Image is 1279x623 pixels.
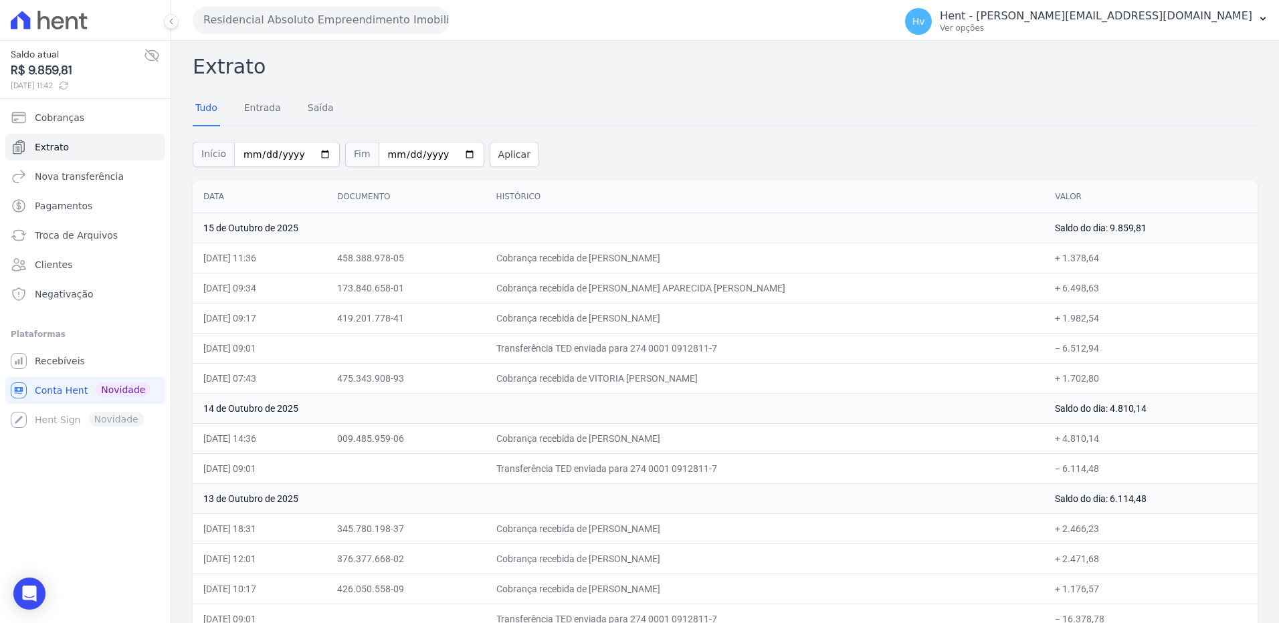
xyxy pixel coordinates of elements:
span: Troca de Arquivos [35,229,118,242]
th: Data [193,180,326,213]
span: Hv [912,17,925,26]
td: 475.343.908-93 [326,363,486,393]
td: + 1.378,64 [1044,243,1258,273]
td: Saldo do dia: 6.114,48 [1044,483,1258,513]
td: + 1.982,54 [1044,303,1258,333]
td: 345.780.198-37 [326,513,486,543]
td: 376.377.668-02 [326,543,486,574]
td: Saldo do dia: 9.859,81 [1044,213,1258,243]
td: + 1.702,80 [1044,363,1258,393]
td: [DATE] 12:01 [193,543,326,574]
td: 13 de Outubro de 2025 [193,483,1044,513]
td: [DATE] 09:01 [193,333,326,363]
span: Fim [345,142,379,167]
a: Entrada [241,92,284,126]
span: Negativação [35,287,94,301]
a: Saída [305,92,336,126]
a: Pagamentos [5,193,165,219]
p: Ver opções [940,23,1252,33]
td: Transferência TED enviada para 274 0001 0912811-7 [486,453,1045,483]
td: + 4.810,14 [1044,423,1258,453]
th: Histórico [486,180,1045,213]
td: 426.050.558-09 [326,574,486,604]
span: Conta Hent [35,384,88,397]
td: [DATE] 09:17 [193,303,326,333]
td: + 2.466,23 [1044,513,1258,543]
a: Nova transferência [5,163,165,190]
td: 419.201.778-41 [326,303,486,333]
button: Hv Hent - [PERSON_NAME][EMAIL_ADDRESS][DOMAIN_NAME] Ver opções [894,3,1279,40]
span: Início [193,142,234,167]
a: Extrato [5,134,165,160]
span: Clientes [35,258,72,271]
h2: Extrato [193,51,1258,82]
td: [DATE] 18:31 [193,513,326,543]
th: Valor [1044,180,1258,213]
td: Cobrança recebida de [PERSON_NAME] [486,423,1045,453]
button: Aplicar [490,142,539,167]
td: Cobrança recebida de [PERSON_NAME] [486,513,1045,543]
a: Tudo [193,92,220,126]
td: [DATE] 10:17 [193,574,326,604]
td: Transferência TED enviada para 274 0001 0912811-7 [486,333,1045,363]
td: [DATE] 09:01 [193,453,326,483]
span: Nova transferência [35,170,124,183]
td: [DATE] 09:34 [193,273,326,303]
button: Residencial Absoluto Empreendimento Imobiliario SPE LTDA [193,7,450,33]
td: − 6.114,48 [1044,453,1258,483]
td: Cobrança recebida de [PERSON_NAME] [486,243,1045,273]
td: [DATE] 07:43 [193,363,326,393]
td: [DATE] 11:36 [193,243,326,273]
td: + 2.471,68 [1044,543,1258,574]
td: 14 de Outubro de 2025 [193,393,1044,423]
a: Recebíveis [5,348,165,374]
nav: Sidebar [11,104,160,433]
span: Extrato [35,140,69,154]
span: Cobranças [35,111,84,124]
a: Cobranças [5,104,165,131]
a: Conta Hent Novidade [5,377,165,404]
span: Novidade [96,382,151,397]
td: 009.485.959-06 [326,423,486,453]
td: Cobrança recebida de [PERSON_NAME] [486,303,1045,333]
span: [DATE] 11:42 [11,80,144,92]
div: Open Intercom Messenger [13,578,45,610]
span: Recebíveis [35,354,85,368]
td: + 1.176,57 [1044,574,1258,604]
td: − 6.512,94 [1044,333,1258,363]
td: Saldo do dia: 4.810,14 [1044,393,1258,423]
td: [DATE] 14:36 [193,423,326,453]
div: Plataformas [11,326,160,342]
a: Troca de Arquivos [5,222,165,249]
a: Negativação [5,281,165,307]
td: Cobrança recebida de [PERSON_NAME] [486,543,1045,574]
td: Cobrança recebida de [PERSON_NAME] [486,574,1045,604]
td: 458.388.978-05 [326,243,486,273]
span: Saldo atual [11,47,144,61]
a: Clientes [5,251,165,278]
td: + 6.498,63 [1044,273,1258,303]
td: Cobrança recebida de VITORIA [PERSON_NAME] [486,363,1045,393]
th: Documento [326,180,486,213]
td: Cobrança recebida de [PERSON_NAME] APARECIDA [PERSON_NAME] [486,273,1045,303]
span: R$ 9.859,81 [11,61,144,80]
td: 15 de Outubro de 2025 [193,213,1044,243]
span: Pagamentos [35,199,92,213]
td: 173.840.658-01 [326,273,486,303]
p: Hent - [PERSON_NAME][EMAIL_ADDRESS][DOMAIN_NAME] [940,9,1252,23]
